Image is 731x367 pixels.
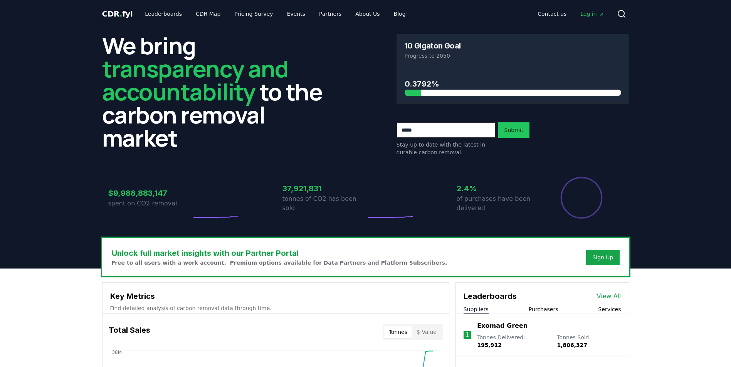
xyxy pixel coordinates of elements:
span: CDR fyi [102,9,133,18]
button: Sign Up [586,250,619,265]
p: tonnes of CO2 has been sold [282,194,366,213]
a: View All [597,292,621,301]
a: Pricing Survey [228,7,279,21]
a: Blog [388,7,412,21]
h3: Unlock full market insights with our Partner Portal [112,247,447,259]
h2: We bring to the carbon removal market [102,34,335,149]
p: Find detailed analysis of carbon removal data through time. [110,304,441,312]
div: Percentage of sales delivered [560,176,603,219]
a: Log in [574,7,610,21]
button: $ Value [412,326,441,338]
p: Tonnes Sold : [557,334,621,349]
h3: 10 Gigaton Goal [405,42,461,50]
a: Sign Up [592,254,613,261]
a: About Us [349,7,386,21]
tspan: 38M [112,350,122,355]
h3: Total Sales [109,324,150,340]
p: 1 [465,330,469,340]
span: 195,912 [477,342,502,348]
a: Contact us [531,7,573,21]
a: Leaderboards [139,7,188,21]
p: of purchases have been delivered [457,194,540,213]
a: Events [281,7,311,21]
button: Purchasers [529,305,558,313]
h3: Key Metrics [110,290,441,302]
h3: Leaderboards [464,290,517,302]
button: Services [598,305,621,313]
h3: 0.3792% [405,78,621,90]
p: spent on CO2 removal [108,199,192,208]
span: 1,806,327 [557,342,587,348]
button: Submit [498,122,530,138]
a: Exomad Green [477,321,528,330]
span: . [119,9,122,18]
h3: $9,988,883,147 [108,187,192,199]
button: Suppliers [464,305,489,313]
p: Stay up to date with the latest in durable carbon removal. [397,141,495,156]
button: Tonnes [384,326,412,338]
span: transparency and accountability [102,53,288,107]
span: Log in [580,10,604,18]
nav: Main [531,7,610,21]
p: Progress to 2050 [405,52,621,60]
nav: Main [139,7,412,21]
h3: 2.4% [457,183,540,194]
a: CDR Map [190,7,227,21]
p: Tonnes Delivered : [477,334,549,349]
p: Free to all users with a work account. Premium options available for Data Partners and Platform S... [112,259,447,267]
h3: 37,921,831 [282,183,366,194]
a: CDR.fyi [102,8,133,19]
a: Partners [313,7,348,21]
